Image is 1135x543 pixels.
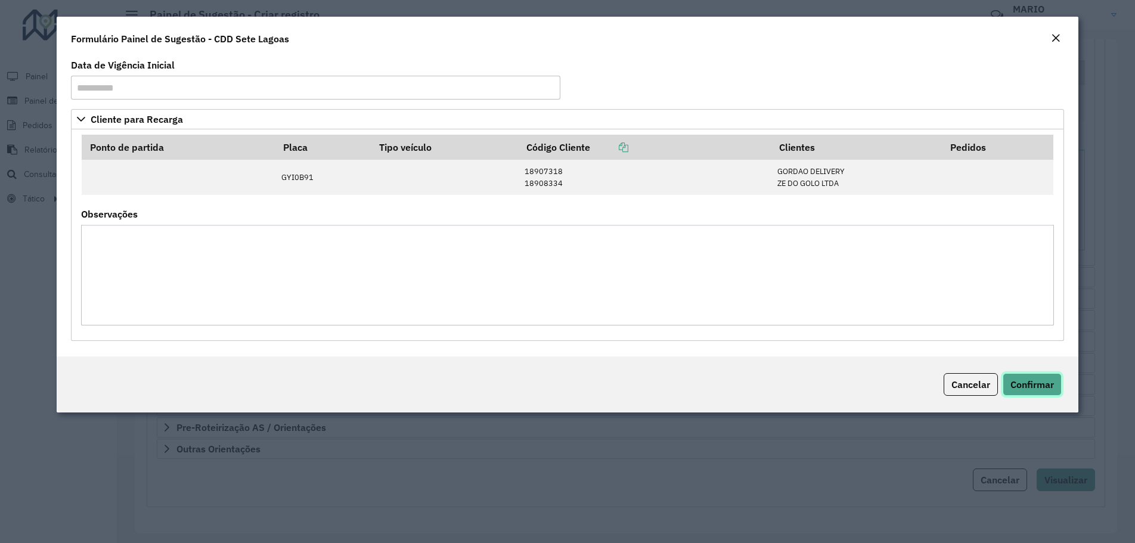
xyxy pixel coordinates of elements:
th: Tipo veículo [371,135,518,160]
th: Clientes [771,135,942,160]
td: GYI0B91 [275,160,371,195]
th: Pedidos [942,135,1053,160]
span: Cliente para Recarga [91,114,183,124]
button: Confirmar [1003,373,1062,396]
td: 18907318 18908334 [518,160,771,195]
td: GORDAO DELIVERY ZE DO GOLO LTDA [771,160,942,195]
th: Código Cliente [518,135,771,160]
a: Copiar [590,141,628,153]
button: Cancelar [944,373,998,396]
em: Fechar [1051,33,1060,43]
label: Observações [81,207,138,221]
span: Cancelar [951,378,990,390]
th: Ponto de partida [82,135,275,160]
div: Cliente para Recarga [71,129,1064,341]
span: Confirmar [1010,378,1054,390]
th: Placa [275,135,371,160]
a: Cliente para Recarga [71,109,1064,129]
button: Close [1047,31,1064,46]
h4: Formulário Painel de Sugestão - CDD Sete Lagoas [71,32,289,46]
label: Data de Vigência Inicial [71,58,175,72]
